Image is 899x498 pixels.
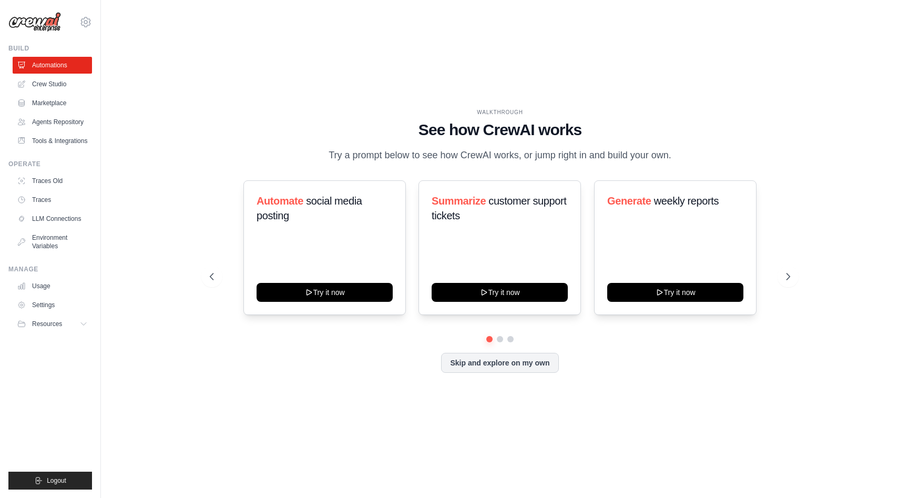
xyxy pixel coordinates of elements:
a: Usage [13,278,92,294]
a: Agents Repository [13,114,92,130]
div: Operate [8,160,92,168]
div: Build [8,44,92,53]
a: Crew Studio [13,76,92,93]
div: WALKTHROUGH [210,108,790,116]
span: weekly reports [653,195,718,207]
button: Skip and explore on my own [441,353,558,373]
span: Automate [257,195,303,207]
span: Logout [47,476,66,485]
button: Resources [13,316,92,332]
a: LLM Connections [13,210,92,227]
button: Logout [8,472,92,490]
div: Manage [8,265,92,273]
span: customer support tickets [432,195,566,221]
img: Logo [8,12,61,32]
span: Resources [32,320,62,328]
a: Tools & Integrations [13,133,92,149]
button: Try it now [607,283,743,302]
button: Try it now [432,283,568,302]
button: Try it now [257,283,393,302]
a: Automations [13,57,92,74]
a: Environment Variables [13,229,92,255]
span: Summarize [432,195,486,207]
p: Try a prompt below to see how CrewAI works, or jump right in and build your own. [323,148,677,163]
span: Generate [607,195,651,207]
a: Traces Old [13,172,92,189]
a: Traces [13,191,92,208]
h1: See how CrewAI works [210,120,790,139]
span: social media posting [257,195,362,221]
a: Marketplace [13,95,92,111]
a: Settings [13,297,92,313]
